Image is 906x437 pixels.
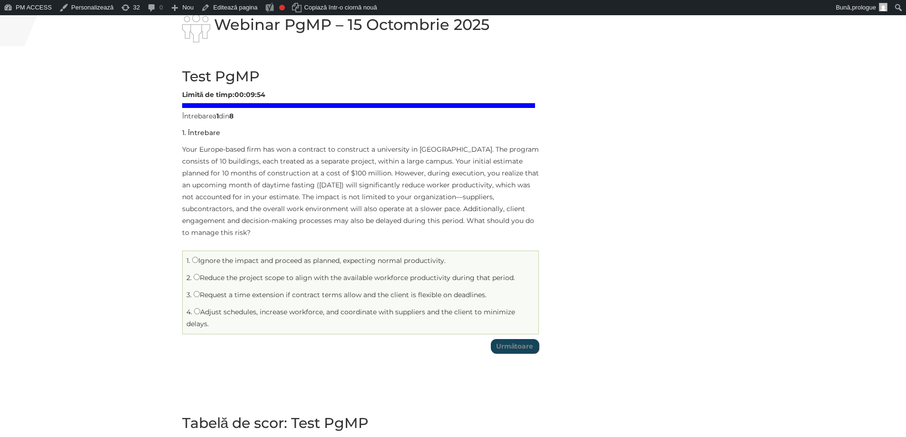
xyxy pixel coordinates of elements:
span: 1. [186,256,190,265]
label: Request a time extension if contract terms allow and the client is flexible on deadlines. [194,291,487,299]
span: 2. [186,273,192,282]
span: 1 [182,128,185,137]
div: Limită de timp: [182,89,539,101]
label: Adjust schedules, increase workforce, and coordinate with suppliers and the client to minimize de... [186,308,515,328]
img: i-02.png [182,14,210,42]
span: prologue [852,4,876,11]
label: Reduce the project scope to align with the available workforce productivity during that period. [194,273,515,282]
input: Ignore the impact and proceed as planned, expecting normal productivity. [192,257,198,263]
input: Reduce the project scope to align with the available workforce productivity during that period. [194,274,200,280]
h2: Tabelă de scor: Test PgMP [182,415,369,431]
span: 1 [216,112,219,120]
span: 3. [186,291,192,299]
label: Ignore the impact and proceed as planned, expecting normal productivity. [192,256,446,265]
div: Necesită îmbunătățire [279,5,285,10]
h1: Webinar PgMP – 15 Octombrie 2025 [182,16,539,33]
h5: . Întrebare [182,129,220,136]
input: Următoare [491,339,539,353]
div: Întrebarea din [182,110,539,122]
span: 4. [186,308,192,316]
p: Your Europe-based firm has won a contract to construct a university in [GEOGRAPHIC_DATA]. The pro... [182,144,539,239]
input: Request a time extension if contract terms allow and the client is flexible on deadlines. [194,291,200,297]
input: Adjust schedules, increase workforce, and coordinate with suppliers and the client to minimize de... [194,308,200,314]
h2: Test PgMP [182,68,539,84]
span: 00:09:54 [234,90,265,99]
span: 8 [229,112,234,120]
